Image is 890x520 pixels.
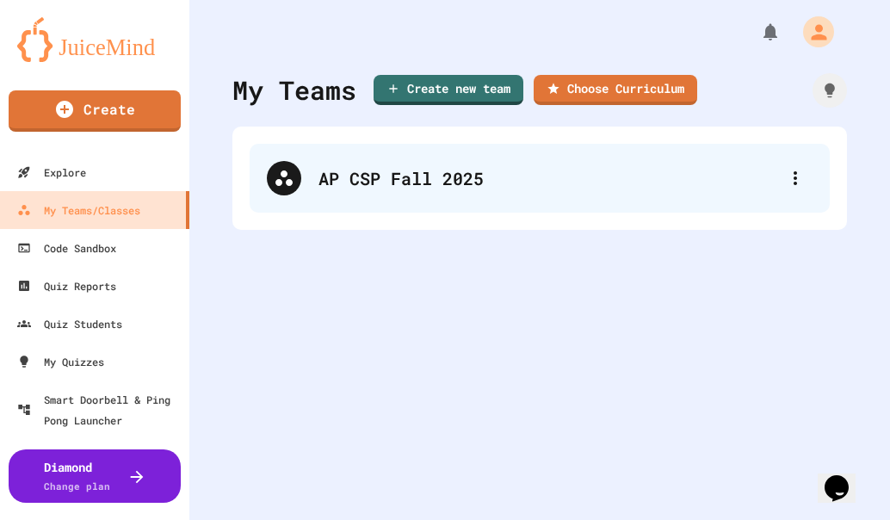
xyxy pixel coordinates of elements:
div: My Teams [232,71,356,109]
div: Quiz Students [17,313,122,334]
a: Choose Curriculum [534,75,697,105]
div: AP CSP Fall 2025 [250,144,830,213]
div: Code Sandbox [17,238,116,258]
div: Smart Doorbell & Ping Pong Launcher [17,389,182,430]
iframe: chat widget [818,451,873,503]
div: AP CSP Fall 2025 [318,165,778,191]
span: Change plan [44,480,110,492]
div: Diamond [44,458,110,494]
a: Create [9,90,181,132]
button: DiamondChange plan [9,449,181,503]
img: logo-orange.svg [17,17,172,62]
div: My Notifications [728,17,785,46]
div: Quiz Reports [17,275,116,296]
div: Explore [17,162,86,183]
div: My Teams/Classes [17,200,140,220]
a: Create new team [374,75,523,105]
div: My Quizzes [17,351,104,372]
div: My Account [785,12,838,52]
div: How it works [813,73,847,108]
